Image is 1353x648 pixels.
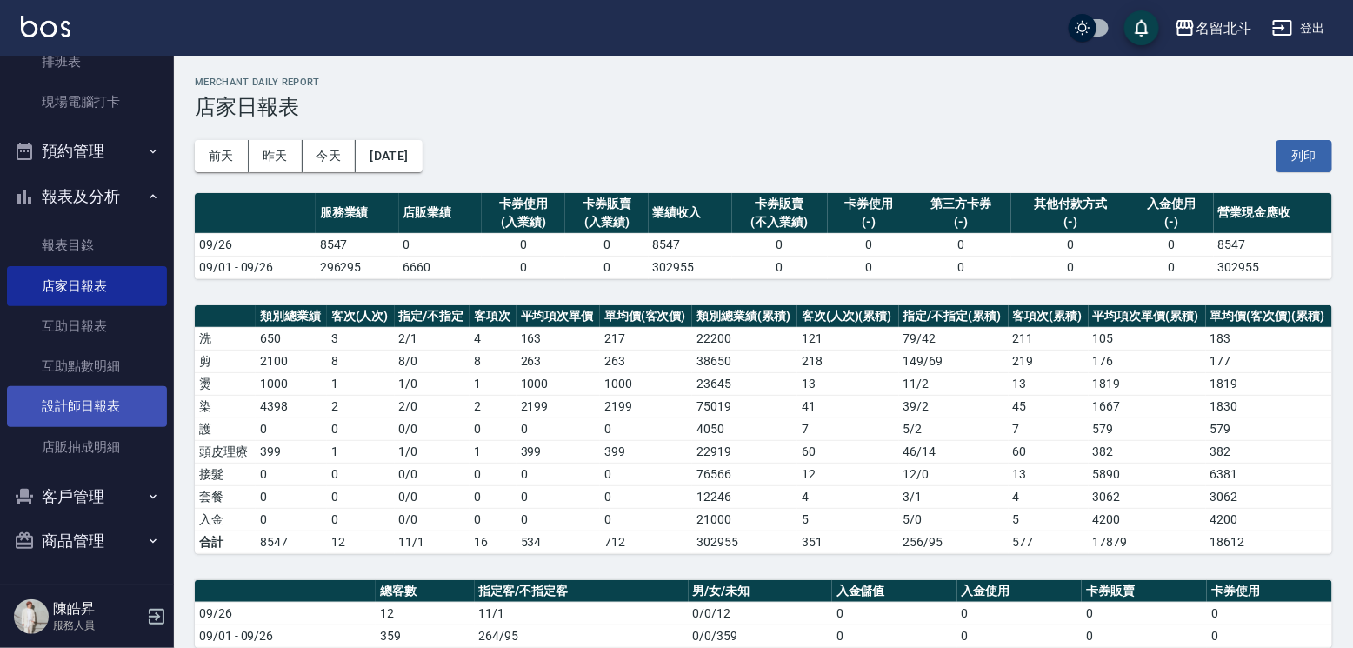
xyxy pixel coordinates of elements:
td: 0 [399,233,483,256]
td: 0 [1082,602,1207,625]
td: 351 [797,531,899,553]
th: 客次(人次)(累積) [797,305,899,328]
img: Person [14,599,49,634]
td: 13 [1009,372,1089,395]
th: 卡券販賣 [1082,580,1207,603]
td: 0 [1011,233,1130,256]
div: 名留北斗 [1196,17,1251,39]
td: 13 [797,372,899,395]
td: 0 [828,233,911,256]
button: 前天 [195,140,249,172]
td: 11/1 [475,602,689,625]
td: 302955 [1214,256,1332,278]
td: 1000 [256,372,327,395]
div: 卡券販賣 [736,195,823,213]
div: (入業績) [570,213,644,231]
td: 22200 [692,327,797,350]
td: 0 [1082,625,1207,647]
td: 263 [517,350,600,372]
td: 13 [1009,463,1089,485]
table: a dense table [195,580,1332,648]
td: 套餐 [195,485,256,508]
td: 0/0/12 [689,602,832,625]
td: 579 [1089,418,1206,440]
th: 平均項次單價 [517,305,600,328]
td: 76566 [692,463,797,485]
div: (-) [915,213,1007,231]
th: 總客數 [376,580,474,603]
th: 指定/不指定 [395,305,470,328]
p: 服務人員 [53,618,142,633]
td: 0 [1207,625,1332,647]
td: 712 [600,531,692,553]
td: 0 [482,256,565,278]
td: 8547 [256,531,327,553]
button: [DATE] [356,140,422,172]
td: 0 / 0 [395,485,470,508]
td: 1667 [1089,395,1206,418]
button: 報表及分析 [7,174,167,219]
td: 8 [327,350,395,372]
td: 8547 [649,233,732,256]
td: 2100 [256,350,327,372]
td: 0 [327,485,395,508]
td: 8547 [1214,233,1332,256]
button: 列印 [1276,140,1332,172]
div: (-) [1135,213,1210,231]
td: 0 [957,602,1083,625]
td: 0 / 0 [395,463,470,485]
th: 服務業績 [316,193,399,234]
td: 60 [1009,440,1089,463]
a: 設計師日報表 [7,386,167,426]
button: 今天 [303,140,357,172]
td: 302955 [649,256,732,278]
button: 昨天 [249,140,303,172]
td: 0 [256,508,327,531]
td: 0/0/359 [689,625,832,647]
div: 入金使用 [1135,195,1210,213]
td: 218 [797,350,899,372]
td: 0 [517,463,600,485]
td: 296295 [316,256,399,278]
div: 卡券使用 [486,195,561,213]
th: 入金使用 [957,580,1083,603]
td: 0 / 0 [395,508,470,531]
td: 211 [1009,327,1089,350]
th: 單均價(客次價)(累積) [1206,305,1332,328]
td: 39 / 2 [899,395,1009,418]
td: 1819 [1089,372,1206,395]
td: 0 [600,508,692,531]
th: 單均價(客次價) [600,305,692,328]
td: 0 [517,508,600,531]
a: 店家日報表 [7,266,167,306]
th: 客項次(累積) [1009,305,1089,328]
th: 平均項次單價(累積) [1089,305,1206,328]
td: 399 [600,440,692,463]
td: 0 [256,463,327,485]
td: 8 [470,350,516,372]
td: 0 [832,625,957,647]
td: 09/26 [195,233,316,256]
button: 預約管理 [7,129,167,174]
td: 2 / 0 [395,395,470,418]
td: 217 [600,327,692,350]
th: 類別總業績(累積) [692,305,797,328]
td: 0 [732,256,828,278]
div: 第三方卡券 [915,195,1007,213]
td: 0 [600,463,692,485]
td: 3062 [1206,485,1332,508]
td: 0 [256,418,327,440]
td: 149 / 69 [899,350,1009,372]
div: (不入業績) [736,213,823,231]
td: 4 [797,485,899,508]
td: 579 [1206,418,1332,440]
td: 1 [470,440,516,463]
td: 0 [256,485,327,508]
td: 176 [1089,350,1206,372]
h5: 陳皓昇 [53,600,142,618]
a: 現場電腦打卡 [7,82,167,122]
td: 0 [910,233,1011,256]
td: 0 [832,602,957,625]
td: 18612 [1206,531,1332,553]
td: 0 [565,256,649,278]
